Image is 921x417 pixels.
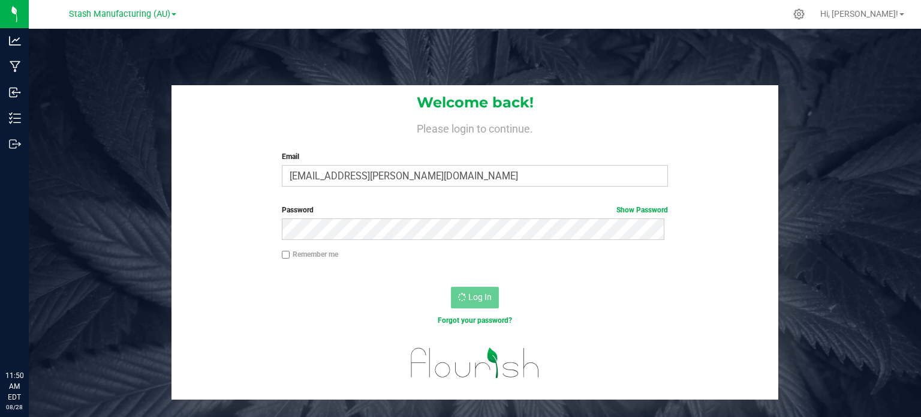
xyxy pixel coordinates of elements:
[5,403,23,412] p: 08/28
[282,249,338,260] label: Remember me
[69,9,170,19] span: Stash Manufacturing (AU)
[171,120,778,134] h4: Please login to continue.
[820,9,898,19] span: Hi, [PERSON_NAME]!
[9,138,21,150] inline-svg: Outbound
[282,151,669,162] label: Email
[451,287,499,308] button: Log In
[282,206,314,214] span: Password
[399,338,551,387] img: flourish_logo.svg
[9,112,21,124] inline-svg: Inventory
[616,206,668,214] a: Show Password
[468,292,492,302] span: Log In
[282,251,290,259] input: Remember me
[9,61,21,73] inline-svg: Manufacturing
[5,370,23,403] p: 11:50 AM EDT
[171,95,778,110] h1: Welcome back!
[791,8,806,20] div: Manage settings
[9,86,21,98] inline-svg: Inbound
[9,35,21,47] inline-svg: Analytics
[438,316,512,325] a: Forgot your password?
